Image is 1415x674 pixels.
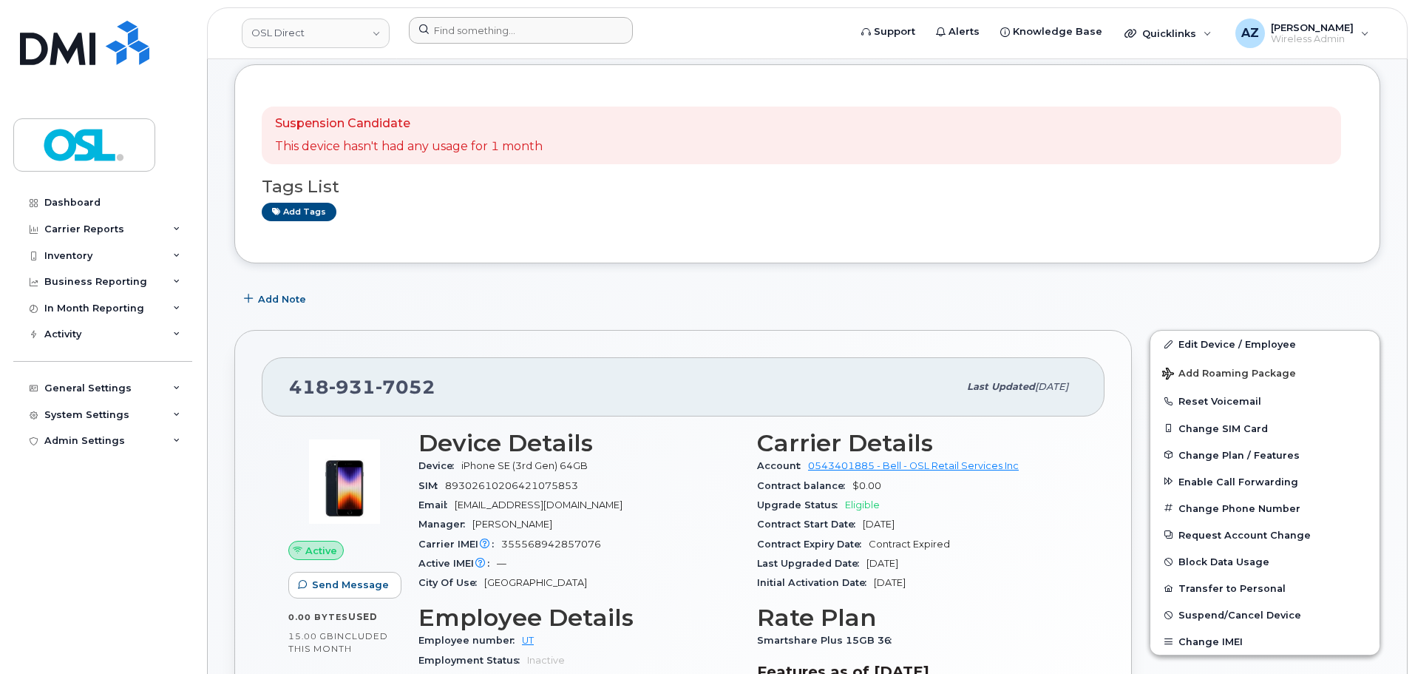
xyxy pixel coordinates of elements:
img: image20231002-3703462-1angbar.jpeg [300,437,389,526]
span: Smartshare Plus 15GB 36 [757,635,899,646]
span: Suspend/Cancel Device [1178,610,1301,621]
span: Active [305,544,337,558]
span: Employee number [418,635,522,646]
button: Block Data Usage [1150,548,1380,575]
span: Account [757,460,808,471]
span: [EMAIL_ADDRESS][DOMAIN_NAME] [455,499,622,510]
h3: Device Details [418,430,739,456]
h3: Rate Plan [757,604,1078,631]
span: 418 [289,376,435,398]
h3: Tags List [262,178,1353,196]
span: Support [874,24,915,39]
span: — [497,558,506,569]
p: This device hasn't had any usage for 1 month [275,138,543,155]
span: City Of Use [418,577,484,588]
span: 89302610206421075853 [445,480,578,491]
div: Quicklinks [1114,18,1222,48]
div: Andy Zhang [1225,18,1380,48]
button: Change SIM Card [1150,415,1380,442]
span: SIM [418,480,445,491]
a: Support [851,17,926,47]
span: [PERSON_NAME] [472,519,552,530]
span: Employment Status [418,655,527,666]
button: Enable Call Forwarding [1150,468,1380,495]
span: Add Note [258,292,306,306]
button: Transfer to Personal [1150,575,1380,601]
span: 355568942857076 [501,539,601,550]
span: Upgrade Status [757,499,845,510]
button: Change Phone Number [1150,495,1380,522]
input: Find something... [409,17,633,44]
span: iPhone SE (3rd Gen) 64GB [461,460,588,471]
span: Initial Activation Date [757,577,874,588]
button: Change IMEI [1150,628,1380,655]
a: OSL Direct [242,18,390,48]
span: $0.00 [852,480,881,491]
span: Last Upgraded Date [757,558,866,569]
span: Enable Call Forwarding [1178,476,1298,487]
span: Send Message [312,578,389,592]
button: Add Roaming Package [1150,357,1380,388]
span: Knowledge Base [1013,24,1102,39]
span: Carrier IMEI [418,539,501,550]
span: [GEOGRAPHIC_DATA] [484,577,587,588]
span: 7052 [376,376,435,398]
span: used [348,611,378,622]
a: Knowledge Base [990,17,1113,47]
a: Edit Device / Employee [1150,331,1380,357]
button: Add Note [234,286,319,312]
span: Contract Expired [869,539,950,550]
span: 0.00 Bytes [288,612,348,622]
span: Active IMEI [418,558,497,569]
button: Change Plan / Features [1150,442,1380,468]
span: 15.00 GB [288,631,334,641]
span: Last updated [967,381,1035,392]
span: Device [418,460,461,471]
span: Inactive [527,655,565,666]
span: Change Plan / Features [1178,449,1300,460]
span: Contract Start Date [757,519,863,530]
span: [PERSON_NAME] [1271,21,1354,33]
span: [DATE] [866,558,898,569]
h3: Carrier Details [757,430,1078,456]
span: [DATE] [863,519,895,530]
span: Wireless Admin [1271,33,1354,45]
a: Alerts [926,17,990,47]
p: Suspension Candidate [275,115,543,132]
span: Contract Expiry Date [757,539,869,550]
a: 0543401885 - Bell - OSL Retail Services Inc [808,460,1019,471]
button: Suspend/Cancel Device [1150,601,1380,628]
h3: Employee Details [418,604,739,631]
button: Send Message [288,572,401,599]
span: Alerts [949,24,980,39]
span: [DATE] [874,577,906,588]
span: Eligible [845,499,880,510]
span: included this month [288,630,388,655]
span: Email [418,499,455,510]
button: Request Account Change [1150,522,1380,548]
span: Contract balance [757,480,852,491]
span: 931 [329,376,376,398]
span: [DATE] [1035,381,1068,392]
span: AZ [1241,24,1259,42]
span: Add Roaming Package [1162,368,1296,382]
span: Manager [418,519,472,530]
a: UT [522,635,534,646]
button: Reset Voicemail [1150,388,1380,414]
a: Add tags [262,203,336,221]
span: Quicklinks [1142,27,1196,39]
